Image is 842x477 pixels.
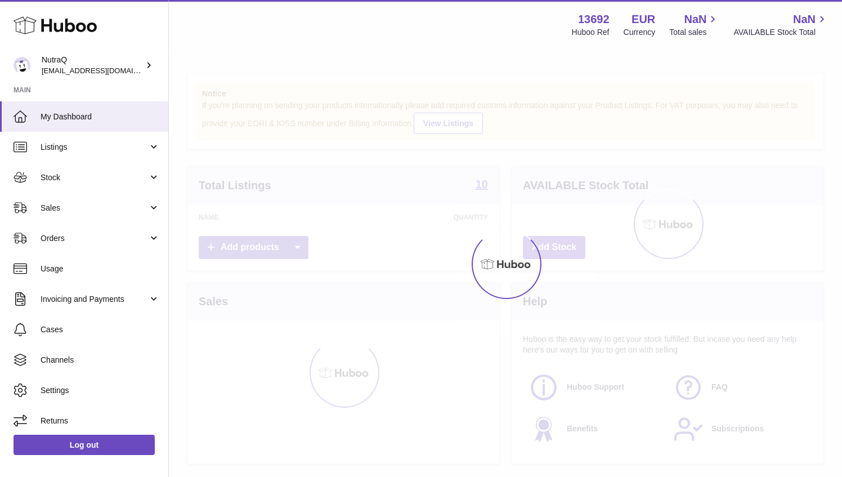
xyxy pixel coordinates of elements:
[733,27,828,38] span: AVAILABLE Stock Total
[41,294,148,305] span: Invoicing and Payments
[669,27,719,38] span: Total sales
[42,66,165,75] span: [EMAIL_ADDRESS][DOMAIN_NAME]
[669,12,719,38] a: NaN Total sales
[624,27,656,38] div: Currency
[41,233,148,244] span: Orders
[733,12,828,38] a: NaN AVAILABLE Stock Total
[793,12,816,27] span: NaN
[41,324,160,335] span: Cases
[41,172,148,183] span: Stock
[41,385,160,396] span: Settings
[14,57,30,74] img: log@nutraq.com
[41,112,160,122] span: My Dashboard
[14,435,155,455] a: Log out
[41,264,160,274] span: Usage
[684,12,706,27] span: NaN
[578,12,610,27] strong: 13692
[41,416,160,426] span: Returns
[41,142,148,153] span: Listings
[41,203,148,213] span: Sales
[41,355,160,365] span: Channels
[572,27,610,38] div: Huboo Ref
[42,55,143,76] div: NutraQ
[631,12,655,27] strong: EUR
